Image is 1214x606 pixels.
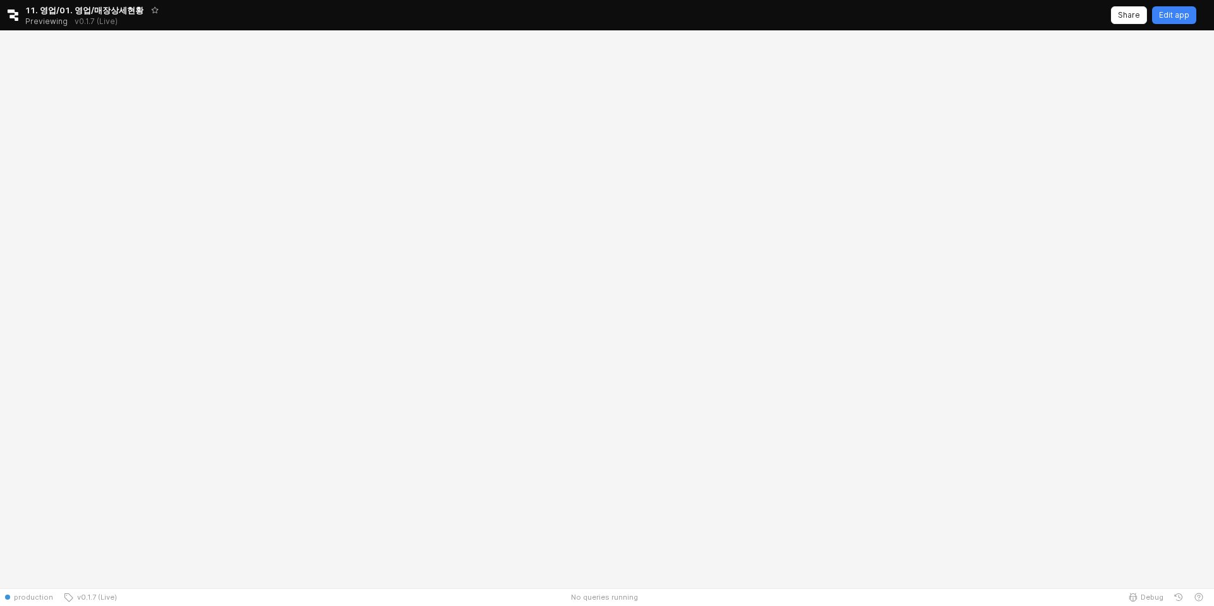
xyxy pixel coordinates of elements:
button: Edit app [1152,6,1196,24]
span: 11. 영업/01. 영업/매장상세현황 [25,4,144,16]
button: v0.1.7 (Live) [58,588,122,606]
button: Help [1189,588,1209,606]
button: Share app [1111,6,1147,24]
p: Share [1118,10,1140,20]
button: History [1168,588,1189,606]
span: Debug [1141,592,1163,602]
button: Releases and History [68,13,125,30]
p: v0.1.7 (Live) [75,16,118,27]
span: v0.1.7 (Live) [73,592,117,602]
button: Debug [1123,588,1168,606]
span: No queries running [571,592,638,602]
p: Edit app [1159,10,1189,20]
span: production [14,592,53,602]
button: Add app to favorites [149,4,161,16]
div: Previewing v0.1.7 (Live) [25,13,125,30]
span: Previewing [25,15,68,28]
